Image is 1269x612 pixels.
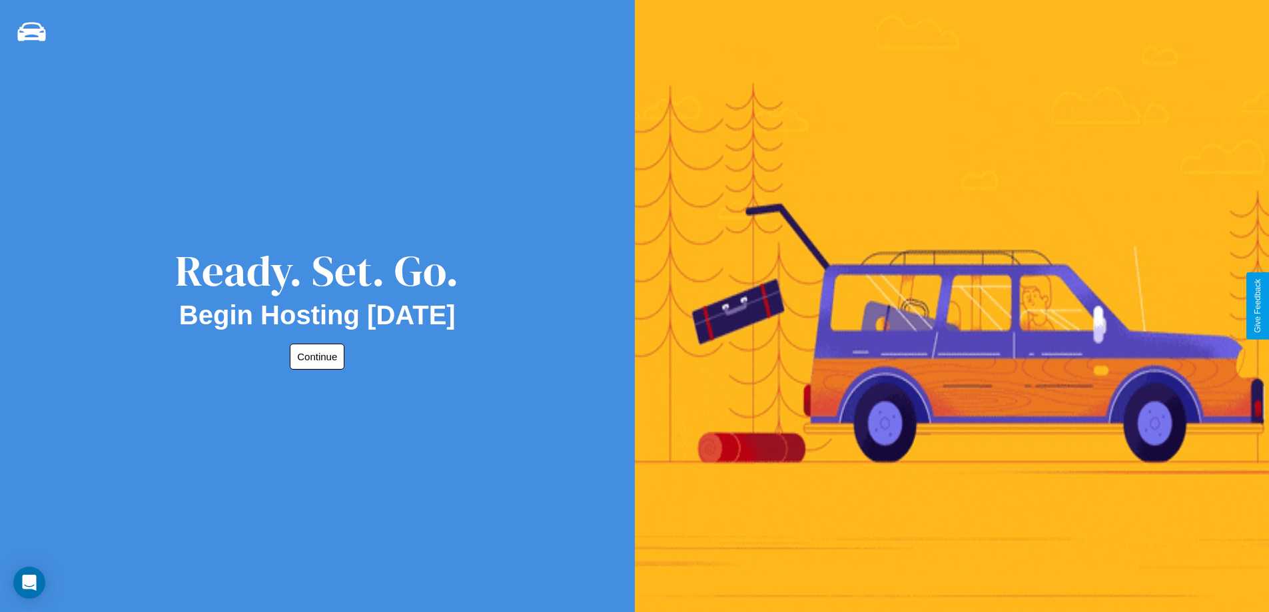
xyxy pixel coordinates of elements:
[1253,279,1262,333] div: Give Feedback
[13,567,45,599] div: Open Intercom Messenger
[290,344,344,370] button: Continue
[179,300,456,330] h2: Begin Hosting [DATE]
[175,241,459,300] div: Ready. Set. Go.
